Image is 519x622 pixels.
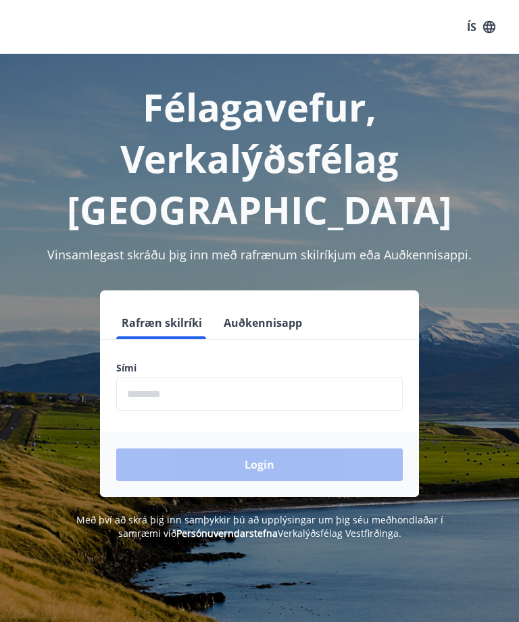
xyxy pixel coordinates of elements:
button: Auðkennisapp [218,307,307,339]
h1: Félagavefur, Verkalýðsfélag [GEOGRAPHIC_DATA] [16,81,503,235]
label: Sími [116,361,403,375]
span: Vinsamlegast skráðu þig inn með rafrænum skilríkjum eða Auðkennisappi. [47,247,472,263]
button: ÍS [460,15,503,39]
span: Með því að skrá þig inn samþykkir þú að upplýsingar um þig séu meðhöndlaðar í samræmi við Verkalý... [76,513,443,540]
button: Rafræn skilríki [116,307,207,339]
a: Persónuverndarstefna [176,527,278,540]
